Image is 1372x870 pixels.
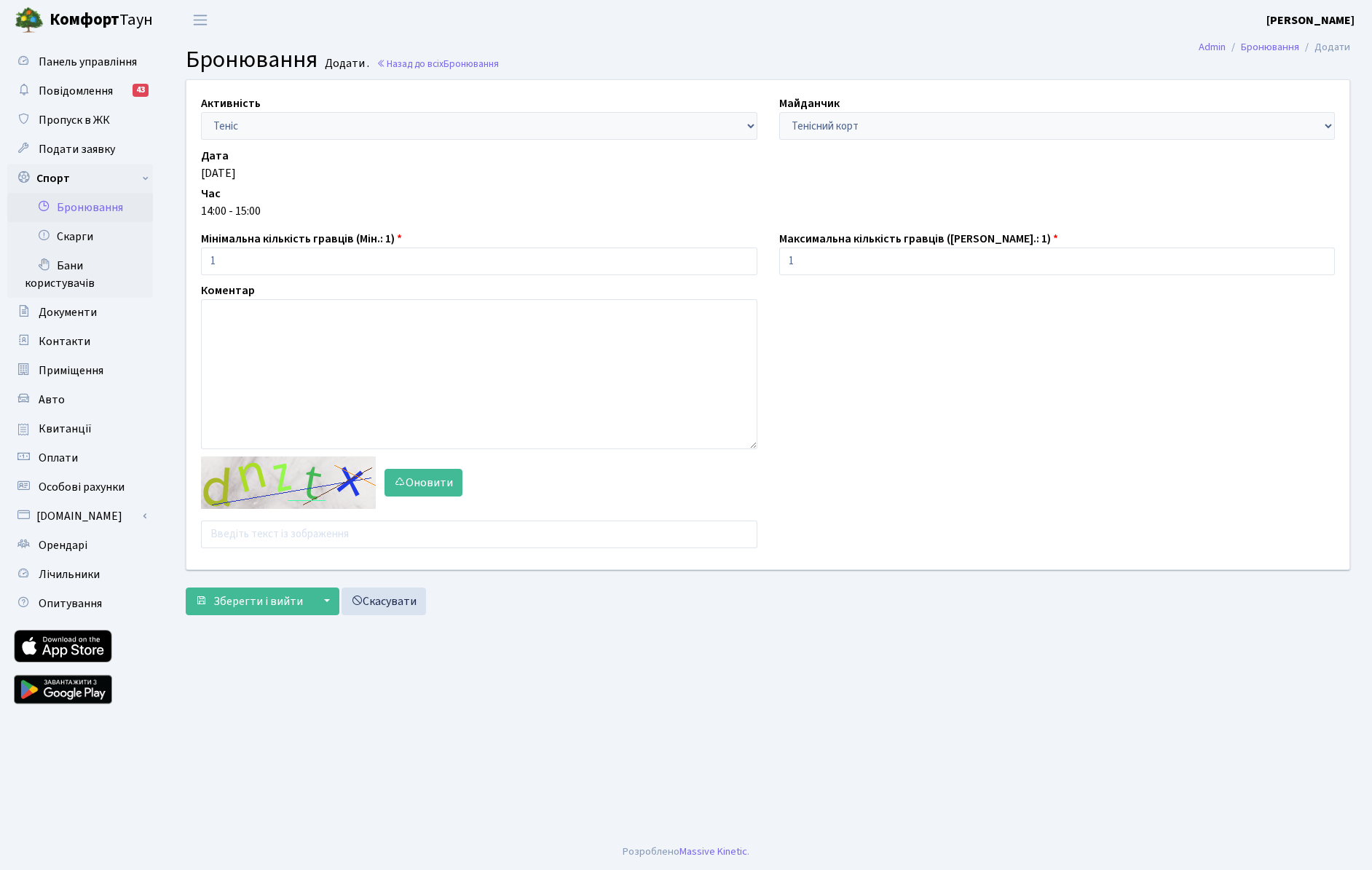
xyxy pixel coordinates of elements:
[623,844,749,860] div: Розроблено .
[7,414,153,443] a: Квитанції
[7,222,153,251] a: Скарги
[7,251,153,298] a: Бани користувачів
[201,456,376,509] img: default
[50,8,153,33] span: Таун
[39,421,92,437] span: Квитанції
[201,230,402,248] label: Мінімальна кількість гравців (Мін.: 1)
[7,531,153,560] a: Орендарі
[7,472,153,502] a: Особові рахунки
[779,95,840,112] label: Майданчик
[1199,39,1226,55] a: Admin
[39,537,87,553] span: Орендарі
[1299,39,1350,55] li: Додати
[39,479,125,495] span: Особові рахунки
[7,106,153,135] a: Пропуск в ЖК
[7,47,153,76] a: Панель управління
[39,450,78,466] span: Оплати
[213,593,303,609] span: Зберегти і вийти
[1177,32,1372,63] nav: breadcrumb
[443,57,499,71] span: Бронювання
[201,521,757,548] input: Введіть текст із зображення
[7,327,153,356] a: Контакти
[39,304,97,320] span: Документи
[133,84,149,97] div: 43
[342,588,426,615] a: Скасувати
[679,844,747,859] a: Massive Kinetic
[385,469,462,497] button: Оновити
[7,502,153,531] a: [DOMAIN_NAME]
[7,560,153,589] a: Лічильники
[201,95,261,112] label: Активність
[39,54,137,70] span: Панель управління
[39,333,90,349] span: Контакти
[1241,39,1299,55] a: Бронювання
[201,147,229,165] label: Дата
[322,57,369,71] small: Додати .
[50,8,119,31] b: Комфорт
[7,443,153,472] a: Оплати
[39,83,113,99] span: Повідомлення
[39,596,102,612] span: Опитування
[39,392,65,408] span: Авто
[201,185,221,202] label: Час
[201,165,1335,182] div: [DATE]
[7,164,153,193] a: Спорт
[201,282,255,299] label: Коментар
[7,135,153,164] a: Подати заявку
[39,141,115,157] span: Подати заявку
[7,298,153,327] a: Документи
[376,57,499,71] a: Назад до всіхБронювання
[7,76,153,106] a: Повідомлення43
[15,6,44,35] img: logo.png
[7,589,153,618] a: Опитування
[1266,12,1355,29] a: [PERSON_NAME]
[39,566,100,582] span: Лічильники
[39,112,110,128] span: Пропуск в ЖК
[186,43,318,76] span: Бронювання
[779,230,1058,248] label: Максимальна кількість гравців ([PERSON_NAME].: 1)
[7,385,153,414] a: Авто
[1266,12,1355,28] b: [PERSON_NAME]
[39,363,103,379] span: Приміщення
[7,356,153,385] a: Приміщення
[186,588,312,615] button: Зберегти і вийти
[201,202,1335,220] div: 14:00 - 15:00
[7,193,153,222] a: Бронювання
[182,8,218,32] button: Переключити навігацію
